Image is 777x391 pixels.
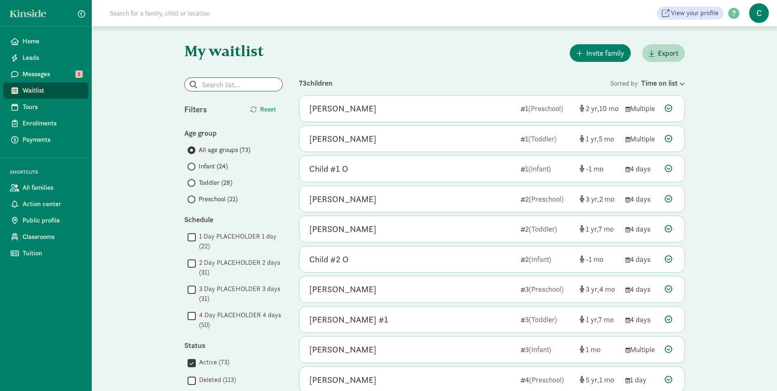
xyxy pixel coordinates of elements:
[23,199,82,209] span: Action center
[309,102,376,115] div: Avery Hart
[580,223,619,234] div: [object Object]
[184,103,233,116] div: Filters
[23,135,82,145] span: Payments
[521,133,573,144] div: 1
[586,315,598,324] span: 1
[185,78,282,91] input: Search list...
[196,232,283,251] label: 1 Day PLACEHOLDER 1 day (22)
[521,103,573,114] div: 1
[625,223,658,234] div: 4 days
[3,196,88,212] a: Action center
[580,254,619,265] div: [object Object]
[199,178,232,188] span: Toddler (28)
[309,162,348,175] div: Child #1 O
[598,224,614,234] span: 7
[3,115,88,132] a: Enrollments
[529,224,557,234] span: (Toddler)
[244,101,283,118] button: Reset
[196,258,283,277] label: 2 Day PLACEHOLDER 2 days (31)
[309,313,388,326] div: Roland #1
[599,134,614,143] span: 5
[23,216,82,225] span: Public profile
[642,44,685,62] button: Export
[625,103,658,114] div: Multiple
[529,284,564,294] span: (Preschool)
[309,223,376,236] div: Luna Skelly
[196,357,229,367] label: Active (73)
[23,69,82,79] span: Messages
[625,284,658,295] div: 4 days
[3,50,88,66] a: Leads
[586,194,599,204] span: 3
[521,193,573,205] div: 2
[580,193,619,205] div: [object Object]
[586,345,600,354] span: 1
[657,7,723,20] a: View your profile
[196,375,236,385] label: Deleted (113)
[580,103,619,114] div: [object Object]
[641,77,685,89] div: Time on list
[309,283,376,296] div: Katherine Presley
[625,163,658,174] div: 4 days
[196,310,283,330] label: 4 Day PLACEHOLDER 4 days (50)
[671,8,718,18] span: View your profile
[3,132,88,148] a: Payments
[580,344,619,355] div: [object Object]
[586,284,599,294] span: 3
[105,5,335,21] input: Search for a family, child or location
[199,161,228,171] span: Infant (24)
[199,145,250,155] span: All age groups (73)
[586,48,624,59] span: Invite family
[199,194,238,204] span: Preschool (21)
[586,375,599,384] span: 5
[521,254,573,265] div: 2
[625,133,658,144] div: Multiple
[598,315,614,324] span: 7
[3,212,88,229] a: Public profile
[23,102,82,112] span: Tours
[3,99,88,115] a: Tours
[196,284,283,304] label: 3 Day PLACEHOLDER 3 days (31)
[309,253,349,266] div: Child #2 O
[580,314,619,325] div: [object Object]
[23,36,82,46] span: Home
[599,284,615,294] span: 4
[528,164,551,173] span: (Infant)
[299,77,610,89] div: 73 children
[309,132,376,145] div: Wesley Weinberger
[260,105,276,114] span: Reset
[309,193,376,206] div: Elliana Miller
[599,194,614,204] span: 2
[528,134,557,143] span: (Toddler)
[586,224,598,234] span: 1
[3,180,88,196] a: All families
[184,127,283,139] div: Age group
[586,255,603,264] span: -1
[580,133,619,144] div: [object Object]
[580,374,619,385] div: [object Object]
[586,104,599,113] span: 2
[3,229,88,245] a: Classrooms
[529,375,564,384] span: (Preschool)
[23,248,82,258] span: Tuition
[580,163,619,174] div: [object Object]
[625,314,658,325] div: 4 days
[586,164,603,173] span: -1
[625,254,658,265] div: 4 days
[3,66,88,82] a: Messages 5
[23,53,82,63] span: Leads
[570,44,631,62] button: Invite family
[3,33,88,50] a: Home
[529,255,551,264] span: (Infant)
[521,374,573,385] div: 4
[309,343,376,356] div: Wendell Morgan
[3,245,88,261] a: Tuition
[309,373,376,386] div: James Presley
[3,82,88,99] a: Waitlist
[749,3,769,23] span: C
[529,315,557,324] span: (Toddler)
[610,77,685,89] div: Sorted by
[521,163,573,174] div: 1
[625,193,658,205] div: 4 days
[184,340,283,351] div: Status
